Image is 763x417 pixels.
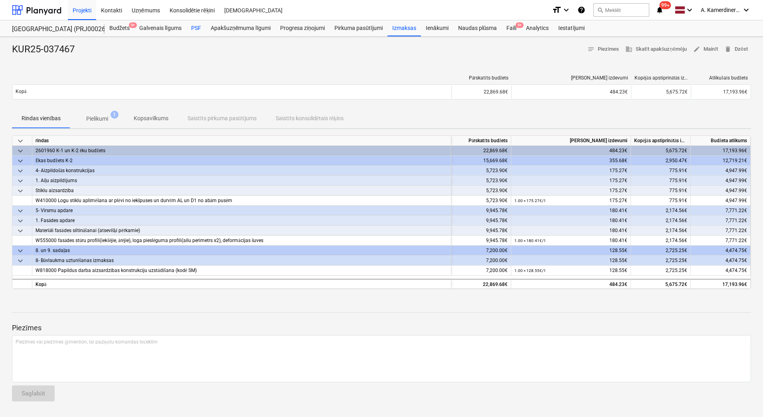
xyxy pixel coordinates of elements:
div: 5,675.72€ [631,146,691,156]
div: Pārskatīts budžets [451,136,511,146]
div: 180.41€ [514,216,627,226]
div: 5,723.90€ [451,176,511,186]
a: PSF [186,20,206,36]
div: 17,193.96€ [691,279,751,289]
div: 2,725.25€ [631,256,691,266]
div: 180.41€ [514,206,627,216]
button: Mainīt [690,43,721,56]
span: keyboard_arrow_down [16,186,25,196]
div: 9,945.78€ [451,206,511,216]
div: 355.68€ [514,156,627,166]
a: Ienākumi [421,20,453,36]
div: 175.27€ [514,176,627,186]
div: 180.41€ [514,236,627,246]
div: 7,200.00€ [451,256,511,266]
button: Piezīmes [584,43,623,56]
span: 4,947.99€ [725,198,747,203]
i: keyboard_arrow_down [741,5,751,15]
div: 4,947.99€ [691,186,751,196]
a: Galvenais līgums [134,20,186,36]
div: [PERSON_NAME] izdevumi [511,136,631,146]
div: 175.27€ [514,186,627,196]
div: 9,945.78€ [451,236,511,246]
div: 5,723.90€ [451,196,511,206]
div: 484.23€ [514,280,627,290]
span: 9+ [516,22,524,28]
a: Apakšuzņēmuma līgumi [206,20,275,36]
span: keyboard_arrow_down [16,166,25,176]
div: 4,474.75€ [691,246,751,256]
i: notifications [656,5,664,15]
button: Dzēst [721,43,751,56]
span: 775.91€ [669,198,687,203]
span: keyboard_arrow_down [16,246,25,256]
div: Naudas plūsma [453,20,502,36]
div: 7,200.00€ [451,246,511,256]
div: 128.55€ [514,266,627,276]
div: Kopā [32,279,451,289]
div: 8- Būvlaukma uzturēšanas izmaksas [36,256,448,265]
p: Kopā [16,88,26,95]
span: 2,725.25€ [666,268,687,273]
span: keyboard_arrow_down [16,156,25,166]
span: W410000 Logu stiklu aplīmēšana ar plēvi no iekšpuses un durvīm AL un D1 no abām pusēm [36,198,232,203]
div: 9,945.78€ [451,226,511,236]
div: 175.27€ [514,166,627,176]
div: 484.23€ [515,89,628,95]
a: Analytics [521,20,553,36]
a: Faili9+ [502,20,521,36]
div: 4,474.75€ [691,256,751,266]
div: 775.91€ [631,166,691,176]
div: 775.91€ [631,186,691,196]
div: Materiāli fasādes siltināšanai (atsevišķi pērkamie) [36,226,448,235]
div: 5,675.72€ [631,85,691,98]
div: Kopējās apstiprinātās izmaksas [631,136,691,146]
span: keyboard_arrow_down [16,256,25,266]
div: 128.55€ [514,256,627,266]
a: Iestatījumi [553,20,589,36]
div: Faili [502,20,521,36]
div: Pārskatīts budžets [455,75,508,81]
span: business [625,46,633,53]
div: 180.41€ [514,226,627,236]
div: 2,725.25€ [631,246,691,256]
span: edit [693,46,700,53]
small: 1.00 × 175.27€ / 1 [514,199,546,203]
div: [GEOGRAPHIC_DATA] (PRJ0002627, K-1 un K-2(2.kārta) 2601960 [12,25,95,34]
iframe: Chat Widget [723,379,763,417]
div: 4,947.99€ [691,176,751,186]
span: keyboard_arrow_down [16,216,25,226]
div: 15,669.68€ [451,156,511,166]
div: 5,723.90€ [451,166,511,176]
div: 7,771.22€ [691,226,751,236]
span: keyboard_arrow_down [16,226,25,236]
span: keyboard_arrow_down [16,176,25,186]
div: 2,174.56€ [631,226,691,236]
a: Progresa ziņojumi [275,20,330,36]
div: 2,174.56€ [631,216,691,226]
p: Piezīmes [12,323,751,333]
i: keyboard_arrow_down [685,5,694,15]
div: 175.27€ [514,196,627,206]
a: Budžets9+ [105,20,134,36]
div: 22,869.68€ [451,146,511,156]
div: Pirkuma pasūtījumi [330,20,387,36]
div: 4,947.99€ [691,166,751,176]
div: Kopējās apstiprinātās izmaksas [635,75,688,81]
div: 4- Aizpildošās konstrukcijas [36,166,448,175]
div: 5- Virsmu apdare [36,206,448,215]
div: KUR25-037467 [12,43,81,56]
div: Ēkas budžets K-2 [36,156,448,165]
p: Rindas vienības [22,114,61,123]
span: delete [724,46,731,53]
span: A. Kamerdinerovs [701,7,741,13]
div: 2,174.56€ [631,206,691,216]
div: 128.55€ [514,246,627,256]
button: Meklēt [593,3,649,17]
div: 775.91€ [631,176,691,186]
